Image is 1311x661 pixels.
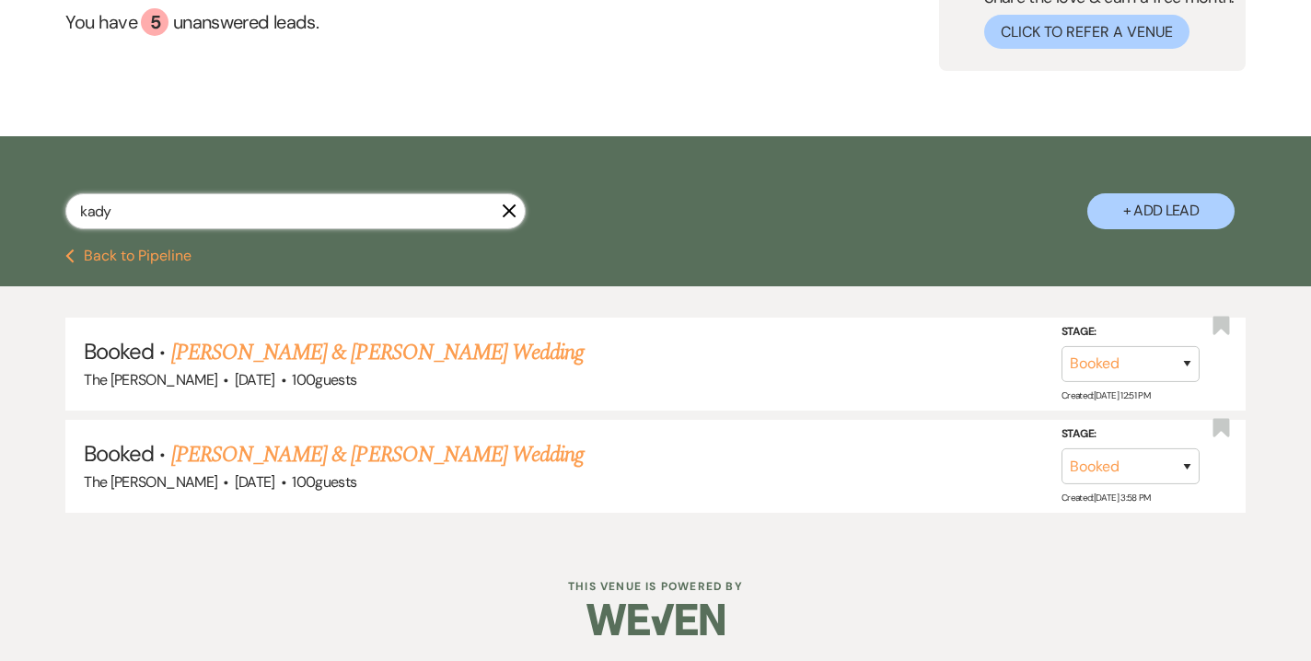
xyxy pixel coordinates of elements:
input: Search by name, event date, email address or phone number [65,193,526,229]
span: Booked [84,337,154,365]
a: [PERSON_NAME] & [PERSON_NAME] Wedding [171,336,584,369]
button: Back to Pipeline [65,249,191,263]
span: 100 guests [292,472,356,492]
span: 100 guests [292,370,356,389]
img: Weven Logo [586,587,725,652]
span: The [PERSON_NAME] [84,370,217,389]
a: You have 5 unanswered leads. [65,8,735,36]
label: Stage: [1062,424,1200,445]
span: Created: [DATE] 3:58 PM [1062,492,1151,504]
span: Created: [DATE] 12:51 PM [1062,389,1150,401]
span: Booked [84,439,154,468]
div: 5 [141,8,168,36]
button: Click to Refer a Venue [984,15,1189,49]
span: The [PERSON_NAME] [84,472,217,492]
button: + Add Lead [1087,193,1235,229]
span: [DATE] [235,370,275,389]
label: Stage: [1062,322,1200,342]
a: [PERSON_NAME] & [PERSON_NAME] Wedding [171,438,584,471]
span: [DATE] [235,472,275,492]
